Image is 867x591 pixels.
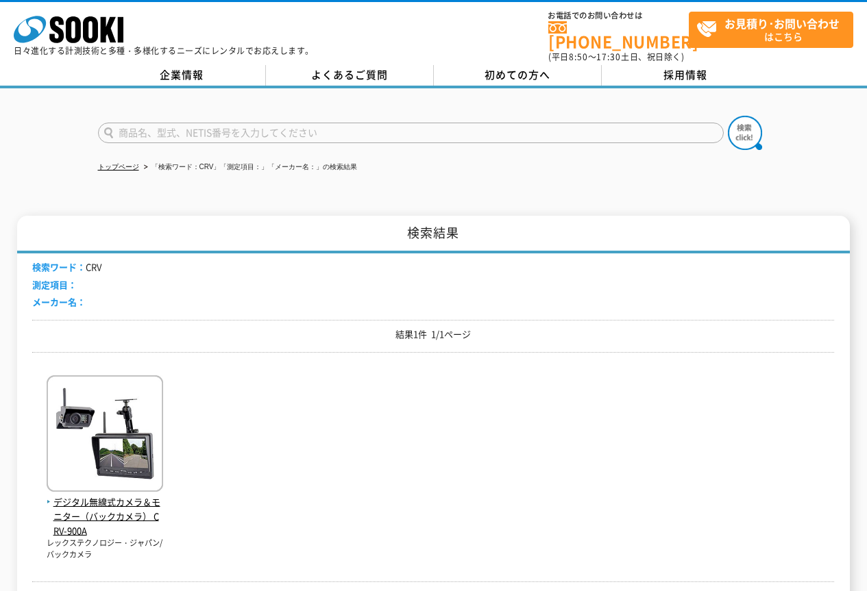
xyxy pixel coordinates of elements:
span: メーカー名： [32,295,86,308]
p: 結果1件 1/1ページ [32,327,834,342]
p: 日々進化する計測技術と多種・多様化するニーズにレンタルでお応えします。 [14,47,314,55]
span: デジタル無線式カメラ＆モニター（バックカメラ） CRV-900A [47,495,163,538]
span: (平日 ～ 土日、祝日除く) [548,51,684,63]
a: 企業情報 [98,65,266,86]
a: デジタル無線式カメラ＆モニター（バックカメラ） CRV-900A [47,481,163,538]
p: レックステクノロジー・ジャパン/バックカメラ [47,538,163,560]
span: 8:50 [569,51,588,63]
input: 商品名、型式、NETIS番号を入力してください [98,123,724,143]
li: CRV [32,260,101,275]
a: お見積り･お問い合わせはこちら [689,12,853,48]
a: [PHONE_NUMBER] [548,21,689,49]
span: 17:30 [596,51,621,63]
span: お電話でのお問い合わせは [548,12,689,20]
span: 測定項目： [32,278,77,291]
img: btn_search.png [728,116,762,150]
a: 採用情報 [602,65,770,86]
span: 検索ワード： [32,260,86,273]
span: 初めての方へ [485,67,550,82]
strong: お見積り･お問い合わせ [724,15,840,32]
a: 初めての方へ [434,65,602,86]
a: トップページ [98,163,139,171]
span: はこちら [696,12,853,47]
a: よくあるご質問 [266,65,434,86]
h1: 検索結果 [17,216,849,253]
li: 「検索ワード：CRV」「測定項目：」「メーカー名：」の検索結果 [141,160,358,175]
img: CRV-900A [47,375,163,495]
